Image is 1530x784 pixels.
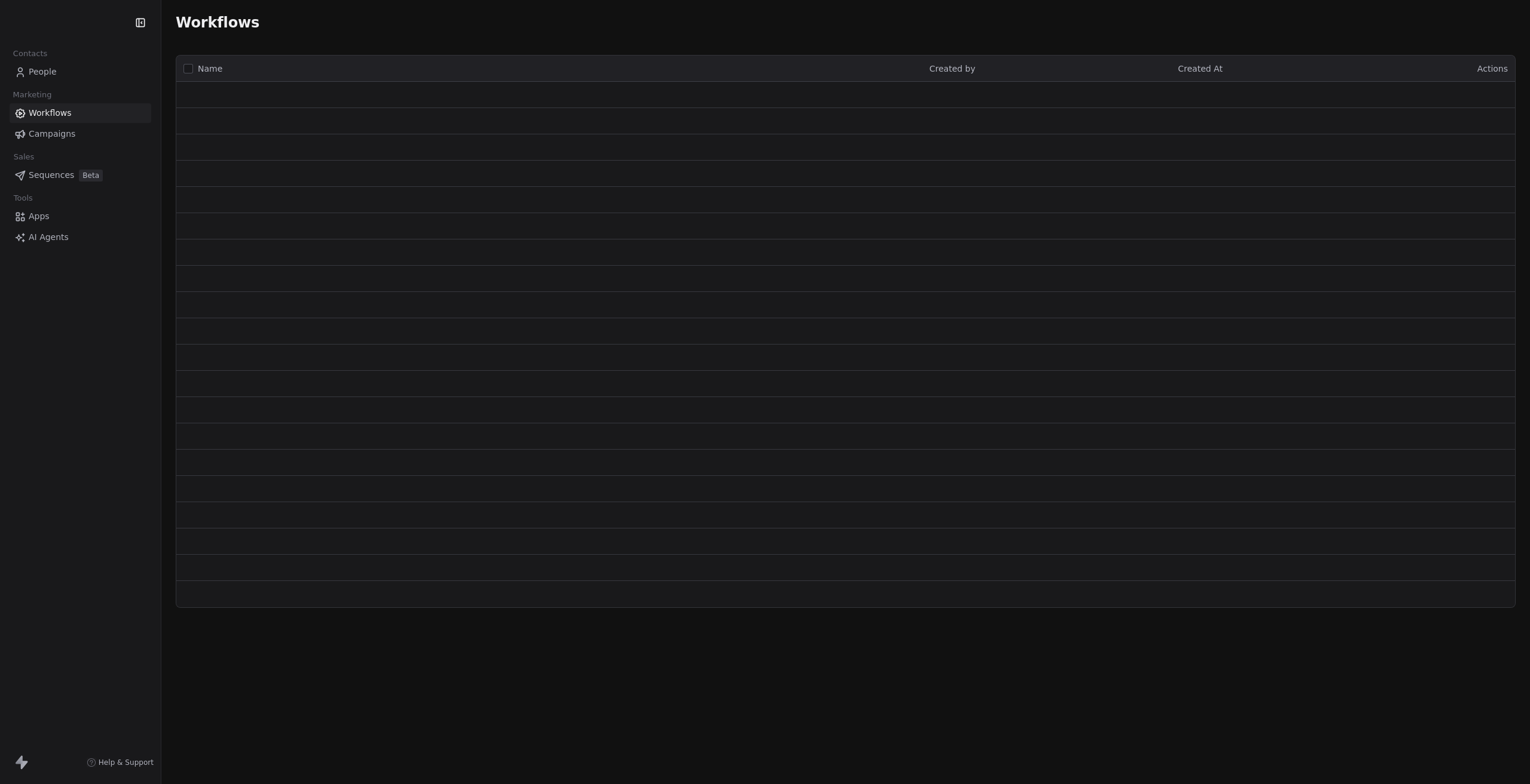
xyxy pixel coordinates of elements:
span: Created by [929,64,975,73]
span: Contacts [8,45,53,63]
a: Campaigns [10,124,151,144]
span: Apps [29,210,50,223]
a: SequencesBeta [10,165,151,185]
a: Help & Support [87,758,154,767]
span: Sales [8,148,39,166]
span: Beta [79,170,103,182]
span: People [29,66,57,78]
span: Created At [1178,64,1223,73]
span: Workflows [29,107,72,119]
a: AI Agents [10,227,151,247]
span: Marketing [8,86,57,104]
a: Workflows [10,103,151,123]
span: AI Agents [29,231,69,244]
span: Workflows [176,14,259,31]
span: Campaigns [29,128,75,140]
span: Help & Support [99,758,154,767]
span: Tools [8,189,38,207]
a: Apps [10,207,151,226]
span: Sequences [29,169,74,182]
span: Name [198,63,222,75]
span: Actions [1477,64,1508,73]
a: People [10,62,151,82]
